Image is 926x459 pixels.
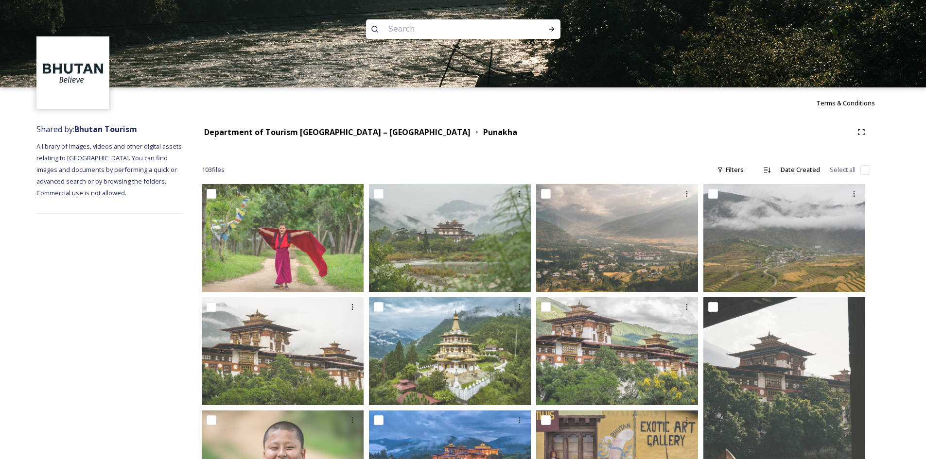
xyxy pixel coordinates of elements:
[204,127,471,137] strong: Department of Tourism [GEOGRAPHIC_DATA] – [GEOGRAPHIC_DATA]
[36,142,183,197] span: A library of images, videos and other digital assets relating to [GEOGRAPHIC_DATA]. You can find ...
[776,160,825,179] div: Date Created
[202,165,225,174] span: 103 file s
[38,38,108,108] img: BT_Logo_BB_Lockup_CMYK_High%2520Res.jpg
[816,97,890,109] a: Terms & Conditions
[202,297,364,405] img: By Marcus Westberg Punakha 2023_3.jpg
[703,184,865,292] img: By Marcus Westberg Punakha 2023_2.jpg
[536,297,698,405] img: Punakha by Marcus Westberg1.jpg
[384,18,517,40] input: Search
[536,184,698,292] img: Punakha by Matt Dutile1.jpg
[202,184,364,292] img: Punakha by Marcus Westberg45.jpg
[36,124,137,135] span: Shared by:
[816,99,875,107] span: Terms & Conditions
[830,165,856,174] span: Select all
[369,297,531,405] img: Punakha by Marcus Westberg26.jpg
[74,124,137,135] strong: Bhutan Tourism
[369,184,531,292] img: By Marcus Westberg Punakha 2023_15.jpg
[483,127,517,137] strong: Punakha
[712,160,749,179] div: Filters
